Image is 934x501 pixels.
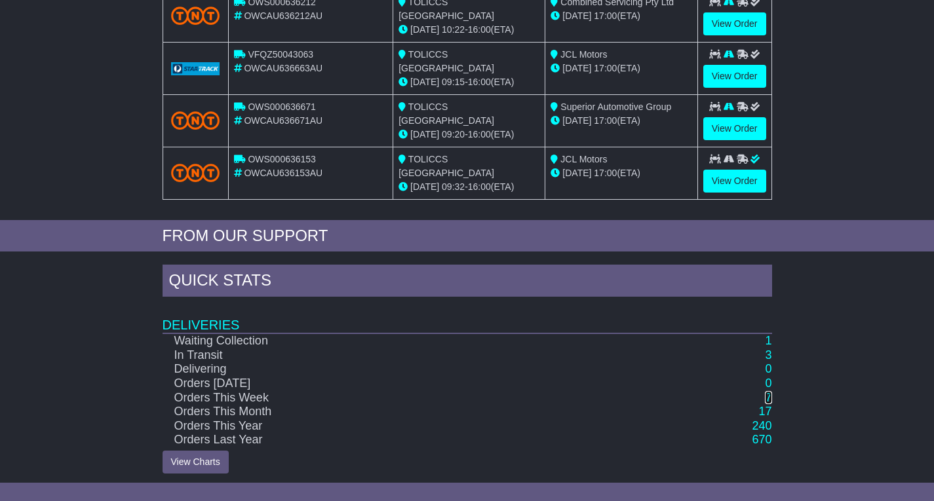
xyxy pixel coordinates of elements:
[248,102,316,112] span: OWS000636671
[244,63,322,73] span: OWCAU636663AU
[163,377,636,391] td: Orders [DATE]
[551,62,691,75] div: (ETA)
[244,115,322,126] span: OWCAU636671AU
[562,115,591,126] span: [DATE]
[163,227,772,246] div: FROM OUR SUPPORT
[399,75,539,89] div: - (ETA)
[752,419,771,432] a: 240
[248,154,316,164] span: OWS000636153
[562,63,591,73] span: [DATE]
[551,166,691,180] div: (ETA)
[468,77,491,87] span: 16:00
[163,300,772,333] td: Deliveries
[551,114,691,128] div: (ETA)
[765,334,771,347] a: 1
[758,405,771,418] a: 17
[244,10,322,21] span: OWCAU636212AU
[244,168,322,178] span: OWCAU636153AU
[560,102,671,112] span: Superior Automotive Group
[562,10,591,21] span: [DATE]
[163,433,636,447] td: Orders Last Year
[163,348,636,363] td: In Transit
[399,23,539,37] div: - (ETA)
[560,49,607,60] span: JCL Motors
[442,77,465,87] span: 09:15
[594,63,617,73] span: 17:00
[399,180,539,194] div: - (ETA)
[399,102,494,126] span: TOLICCS [GEOGRAPHIC_DATA]
[163,362,636,377] td: Delivering
[594,10,617,21] span: 17:00
[765,377,771,390] a: 0
[171,164,220,181] img: TNT_Domestic.png
[594,115,617,126] span: 17:00
[703,65,766,88] a: View Order
[410,24,439,35] span: [DATE]
[410,129,439,139] span: [DATE]
[442,24,465,35] span: 10:22
[703,12,766,35] a: View Order
[765,348,771,362] a: 3
[163,419,636,434] td: Orders This Year
[703,117,766,140] a: View Order
[399,154,494,178] span: TOLICCS [GEOGRAPHIC_DATA]
[752,433,771,446] a: 670
[163,391,636,405] td: Orders This Week
[171,7,220,24] img: TNT_Domestic.png
[163,451,229,473] a: View Charts
[399,128,539,141] div: - (ETA)
[248,49,313,60] span: VFQZ50043063
[765,391,771,404] a: 7
[551,9,691,23] div: (ETA)
[468,181,491,192] span: 16:00
[410,181,439,192] span: [DATE]
[163,265,772,300] div: Quick Stats
[410,77,439,87] span: [DATE]
[703,170,766,193] a: View Order
[560,154,607,164] span: JCL Motors
[163,333,636,348] td: Waiting Collection
[399,49,494,73] span: TOLICCS [GEOGRAPHIC_DATA]
[468,129,491,139] span: 16:00
[765,362,771,375] a: 0
[171,62,220,75] img: GetCarrierServiceLogo
[468,24,491,35] span: 16:00
[442,129,465,139] span: 09:20
[442,181,465,192] span: 09:32
[562,168,591,178] span: [DATE]
[171,111,220,129] img: TNT_Domestic.png
[163,405,636,419] td: Orders This Month
[594,168,617,178] span: 17:00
